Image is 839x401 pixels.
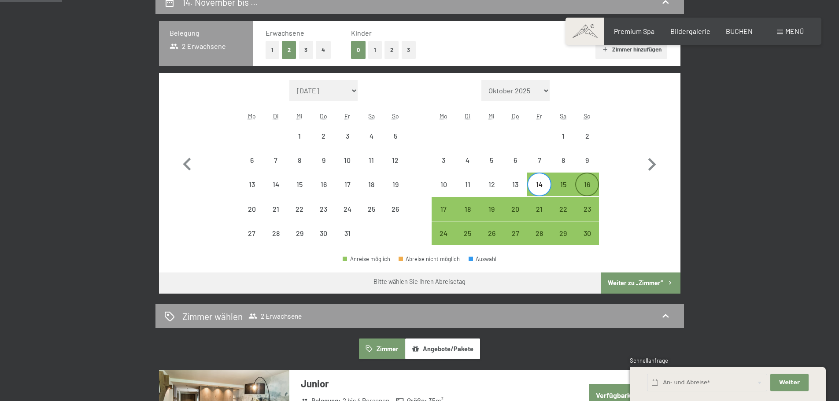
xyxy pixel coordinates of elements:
div: Abreise nicht möglich [288,124,311,148]
div: 9 [313,157,335,179]
div: 7 [265,157,287,179]
button: Weiter zu „Zimmer“ [601,272,680,294]
div: 8 [552,157,574,179]
div: Fri Nov 14 2025 [527,173,551,196]
abbr: Donnerstag [320,112,327,120]
div: Tue Oct 14 2025 [264,173,288,196]
div: Abreise nicht möglich [480,173,503,196]
div: 17 [336,181,359,203]
div: 3 [432,157,455,179]
div: Mon Oct 27 2025 [240,221,264,245]
div: Abreise nicht möglich [288,173,311,196]
div: 25 [360,206,382,228]
a: Bildergalerie [670,27,710,35]
div: Abreise nicht möglich [359,197,383,221]
div: Thu Nov 13 2025 [503,173,527,196]
div: Sat Oct 11 2025 [359,148,383,172]
div: Abreise möglich [575,197,599,221]
div: Abreise nicht möglich [312,124,336,148]
div: Abreise nicht möglich [503,173,527,196]
div: Abreise nicht möglich [432,148,455,172]
div: 18 [457,206,479,228]
div: Abreise möglich [527,173,551,196]
div: Thu Oct 23 2025 [312,197,336,221]
div: Sat Nov 01 2025 [551,124,575,148]
div: 23 [313,206,335,228]
div: Thu Nov 06 2025 [503,148,527,172]
div: Fri Nov 07 2025 [527,148,551,172]
div: Sat Oct 25 2025 [359,197,383,221]
div: Abreise nicht möglich [359,173,383,196]
div: 13 [241,181,263,203]
div: 3 [336,132,359,155]
div: Abreise nicht möglich [575,124,599,148]
div: 14 [528,181,550,203]
div: 1 [552,132,574,155]
button: 0 [351,41,366,59]
div: Wed Oct 15 2025 [288,173,311,196]
span: Schnellanfrage [630,357,668,364]
div: 30 [576,230,598,252]
div: 19 [480,206,503,228]
div: Abreise nicht möglich [383,148,407,172]
div: Abreise nicht möglich [240,197,264,221]
div: 2 [576,132,598,155]
div: Abreise nicht möglich [383,197,407,221]
button: Zimmer [359,338,405,359]
div: Abreise möglich [480,221,503,245]
div: Abreise möglich [503,197,527,221]
div: Abreise nicht möglich [359,124,383,148]
div: Abreise möglich [456,197,480,221]
div: Abreise nicht möglich [432,173,455,196]
button: Zimmer hinzufügen [595,40,667,59]
div: 17 [432,206,455,228]
div: 16 [313,181,335,203]
div: 20 [504,206,526,228]
div: Abreise möglich [432,221,455,245]
div: Wed Nov 19 2025 [480,197,503,221]
div: 18 [360,181,382,203]
div: Tue Nov 18 2025 [456,197,480,221]
div: Sun Nov 30 2025 [575,221,599,245]
div: Fri Nov 21 2025 [527,197,551,221]
span: Weiter [779,379,800,386]
abbr: Montag [440,112,447,120]
div: 22 [552,206,574,228]
div: 6 [504,157,526,179]
div: Abreise möglich [575,173,599,196]
div: Abreise möglich [503,221,527,245]
div: Abreise möglich [551,221,575,245]
div: 12 [384,157,406,179]
div: 20 [241,206,263,228]
div: Tue Nov 11 2025 [456,173,480,196]
div: Sat Nov 08 2025 [551,148,575,172]
div: 9 [576,157,598,179]
div: Abreise möglich [480,197,503,221]
div: 30 [313,230,335,252]
div: Tue Nov 25 2025 [456,221,480,245]
div: Wed Oct 01 2025 [288,124,311,148]
div: Abreise nicht möglich [240,173,264,196]
abbr: Freitag [536,112,542,120]
a: Premium Spa [614,27,654,35]
div: Wed Nov 12 2025 [480,173,503,196]
div: 24 [432,230,455,252]
div: Abreise nicht möglich [480,148,503,172]
a: BUCHEN [726,27,753,35]
div: 21 [265,206,287,228]
div: Mon Nov 17 2025 [432,197,455,221]
abbr: Mittwoch [296,112,303,120]
span: 2 Erwachsene [170,41,226,51]
div: 11 [360,157,382,179]
div: 28 [528,230,550,252]
button: 1 [266,41,279,59]
div: 28 [265,230,287,252]
button: 2 [384,41,399,59]
div: 12 [480,181,503,203]
div: Fri Nov 28 2025 [527,221,551,245]
div: 7 [528,157,550,179]
div: 22 [288,206,310,228]
div: 4 [360,132,382,155]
